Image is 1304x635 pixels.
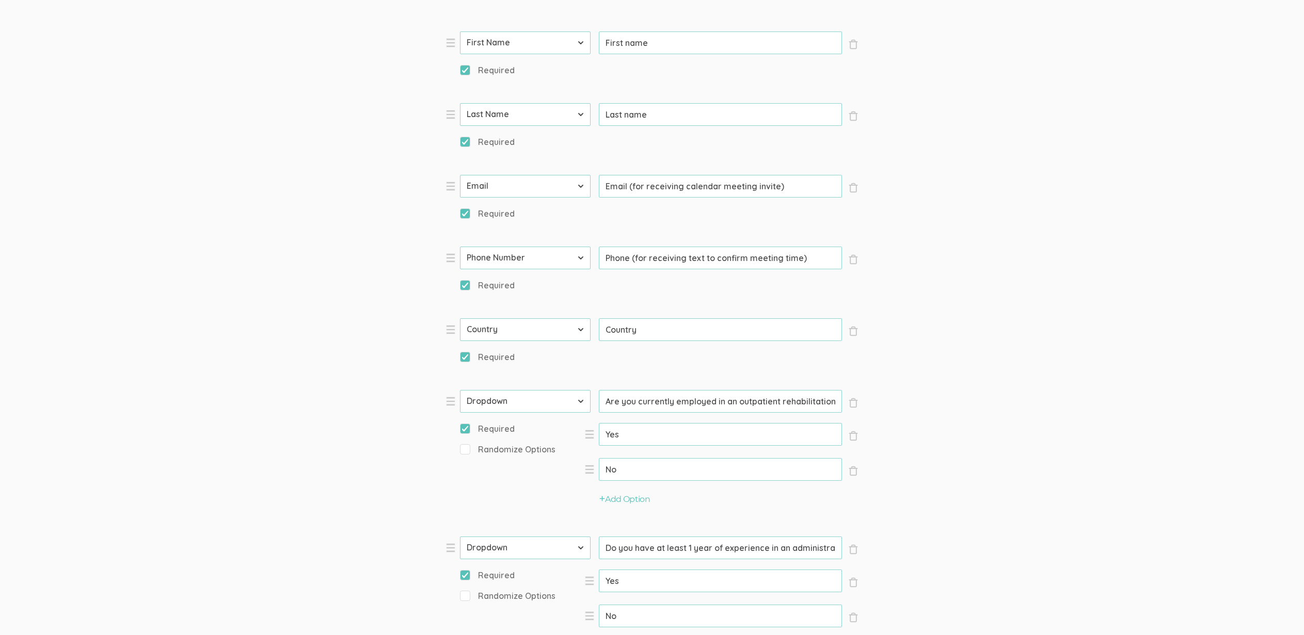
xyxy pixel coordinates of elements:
[848,466,858,476] span: ×
[460,423,515,435] span: Required
[599,390,842,413] input: Type question here...
[460,208,515,220] span: Required
[848,431,858,441] span: ×
[599,605,842,627] input: Type option here...
[460,569,515,581] span: Required
[460,64,515,76] span: Required
[599,423,842,446] input: Type option here...
[599,247,842,269] input: Type question here...
[599,103,842,126] input: Type question here...
[460,280,515,291] span: Required
[599,175,842,198] input: Type question here...
[848,326,858,336] span: ×
[599,494,650,506] button: Add Option
[599,569,842,592] input: Type option here...
[460,590,555,602] span: Randomize Options
[848,183,858,193] span: ×
[848,398,858,408] span: ×
[848,39,858,50] span: ×
[848,254,858,265] span: ×
[599,318,842,341] input: Type question here...
[848,612,858,623] span: ×
[848,577,858,588] span: ×
[1252,585,1304,635] iframe: Chat Widget
[848,544,858,555] span: ×
[460,444,555,455] span: Randomize Options
[599,536,842,559] input: Type question here...
[848,111,858,121] span: ×
[460,136,515,148] span: Required
[599,31,842,54] input: Type question here...
[599,458,842,481] input: Type option here...
[460,351,515,363] span: Required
